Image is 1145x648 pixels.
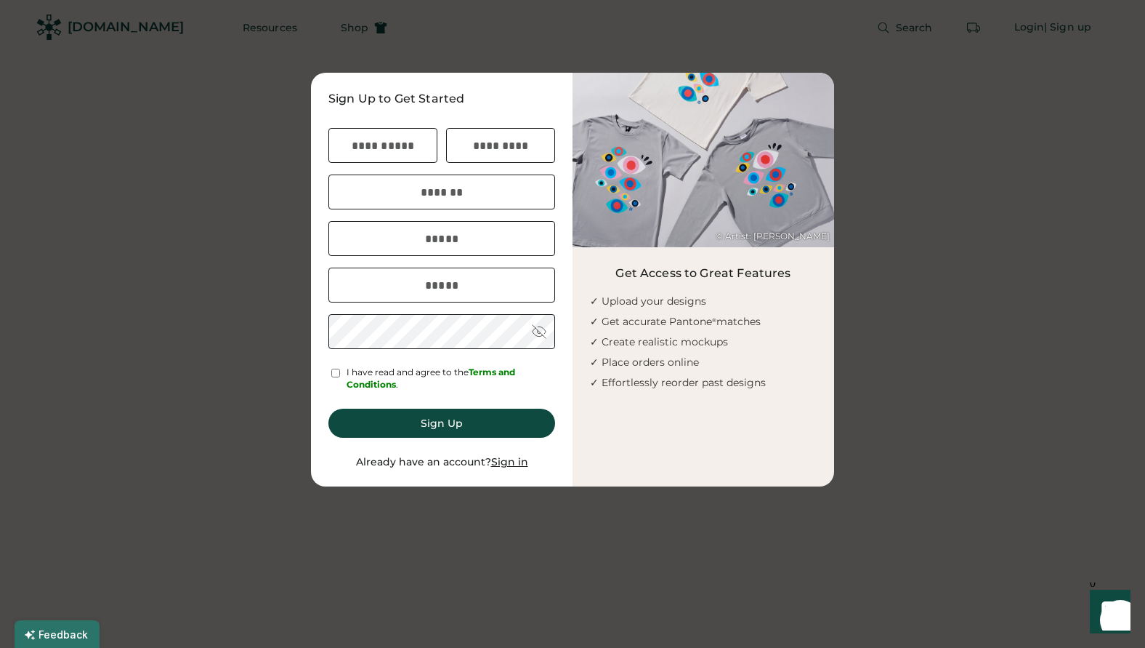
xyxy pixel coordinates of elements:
[347,367,517,390] font: Terms and Conditions
[572,73,834,247] img: Web-Rendered_Studio-3.jpg
[347,367,555,391] div: I have read and agree to the .
[712,317,716,324] sup: ®
[491,455,528,468] u: Sign in
[716,231,830,243] div: © Artist: [PERSON_NAME]
[356,455,528,470] div: Already have an account?
[328,409,555,438] button: Sign Up
[328,90,555,108] div: Sign Up to Get Started
[590,291,834,393] div: ✓ Upload your designs ✓ Get accurate Pantone matches ✓ Create realistic mockups ✓ Place orders on...
[615,265,790,282] div: Get Access to Great Features
[1076,583,1138,645] iframe: Front Chat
